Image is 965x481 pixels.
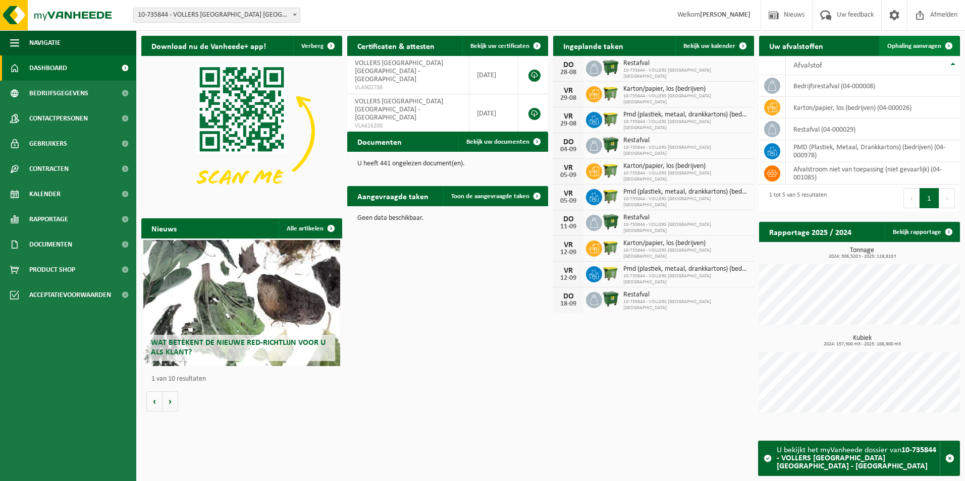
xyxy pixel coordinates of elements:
[357,215,538,222] p: Geen data beschikbaar.
[623,265,749,273] span: Pmd (plastiek, metaal, drankkartons) (bedrijven)
[602,265,619,282] img: WB-1100-HPE-GN-50
[29,81,88,106] span: Bedrijfsgegevens
[759,36,833,55] h2: Uw afvalstoffen
[355,122,461,130] span: VLA616200
[462,36,547,56] a: Bekijk uw certificaten
[293,36,341,56] button: Verberg
[623,239,749,248] span: Karton/papier, los (bedrijven)
[558,190,578,198] div: VR
[623,291,749,299] span: Restafval
[623,111,749,119] span: Pmd (plastiek, metaal, drankkartons) (bedrijven)
[700,11,750,19] strong: [PERSON_NAME]
[558,172,578,179] div: 05-09
[558,138,578,146] div: DO
[920,188,939,208] button: 1
[347,186,439,206] h2: Aangevraagde taken
[347,132,412,151] h2: Documenten
[558,267,578,275] div: VR
[602,110,619,128] img: WB-1100-HPE-GN-50
[29,182,61,207] span: Kalender
[443,186,547,206] a: Toon de aangevraagde taken
[558,95,578,102] div: 29-08
[355,98,443,122] span: VOLLERS [GEOGRAPHIC_DATA] [GEOGRAPHIC_DATA] - [GEOGRAPHIC_DATA]
[764,254,960,259] span: 2024: 306,520 t - 2025: 119,810 t
[469,94,518,133] td: [DATE]
[29,55,67,81] span: Dashboard
[623,119,749,131] span: 10-735844 - VOLLERS [GEOGRAPHIC_DATA] [GEOGRAPHIC_DATA]
[786,118,960,140] td: restafval (04-000029)
[903,188,920,208] button: Previous
[786,97,960,118] td: karton/papier, los (bedrijven) (04-000026)
[29,257,75,282] span: Product Shop
[469,56,518,94] td: [DATE]
[451,193,529,200] span: Toon de aangevraagde taken
[558,275,578,282] div: 12-09
[29,282,111,308] span: Acceptatievoorwaarden
[355,59,443,83] span: VOLLERS [GEOGRAPHIC_DATA] [GEOGRAPHIC_DATA] - [GEOGRAPHIC_DATA]
[279,218,341,238] a: Alle artikelen
[141,218,187,238] h2: Nieuws
[786,140,960,162] td: PMD (Plastiek, Metaal, Drankkartons) (bedrijven) (04-000978)
[558,87,578,95] div: VR
[786,75,960,97] td: bedrijfsrestafval (04-000008)
[558,198,578,205] div: 05-09
[301,43,324,49] span: Verberg
[623,162,749,170] span: Karton/papier, los (bedrijven)
[623,170,749,183] span: 10-735844 - VOLLERS [GEOGRAPHIC_DATA] [GEOGRAPHIC_DATA]
[675,36,753,56] a: Bekijk uw kalender
[623,196,749,208] span: 10-735844 - VOLLERS [GEOGRAPHIC_DATA] [GEOGRAPHIC_DATA]
[602,59,619,76] img: WB-1100-HPE-GN-04
[623,93,749,105] span: 10-735844 - VOLLERS [GEOGRAPHIC_DATA] [GEOGRAPHIC_DATA]
[29,131,67,156] span: Gebruikers
[793,62,822,70] span: Afvalstof
[141,56,342,207] img: Download de VHEPlus App
[558,164,578,172] div: VR
[163,391,178,411] button: Volgende
[29,30,61,55] span: Navigatie
[29,232,72,257] span: Documenten
[623,145,749,157] span: 10-735844 - VOLLERS [GEOGRAPHIC_DATA] [GEOGRAPHIC_DATA]
[458,132,547,152] a: Bekijk uw documenten
[134,8,300,22] span: 10-735844 - VOLLERS BELGIUM NV - ANTWERPEN
[786,162,960,185] td: afvalstroom niet van toepassing (niet gevaarlijk) (04-001085)
[357,160,538,167] p: U heeft 441 ongelezen document(en).
[683,43,735,49] span: Bekijk uw kalender
[29,106,88,131] span: Contactpersonen
[602,213,619,230] img: WB-1100-HPE-GN-04
[553,36,633,55] h2: Ingeplande taken
[602,85,619,102] img: WB-1100-HPE-GN-50
[764,342,960,347] span: 2024: 157,300 m3 - 2025: 108,900 m3
[623,59,749,68] span: Restafval
[623,222,749,234] span: 10-735844 - VOLLERS [GEOGRAPHIC_DATA] [GEOGRAPHIC_DATA]
[558,300,578,308] div: 18-09
[29,156,69,182] span: Contracten
[623,214,749,222] span: Restafval
[623,248,749,260] span: 10-735844 - VOLLERS [GEOGRAPHIC_DATA] [GEOGRAPHIC_DATA]
[602,290,619,308] img: WB-1100-HPE-GN-04
[151,376,337,383] p: 1 van 10 resultaten
[602,136,619,153] img: WB-1100-HPE-GN-04
[558,146,578,153] div: 04-09
[623,188,749,196] span: Pmd (plastiek, metaal, drankkartons) (bedrijven)
[623,137,749,145] span: Restafval
[885,222,959,242] a: Bekijk rapportage
[558,61,578,69] div: DO
[558,112,578,121] div: VR
[347,36,445,55] h2: Certificaten & attesten
[939,188,955,208] button: Next
[558,215,578,223] div: DO
[558,69,578,76] div: 28-08
[143,240,340,366] a: Wat betekent de nieuwe RED-richtlijn voor u als klant?
[602,188,619,205] img: WB-1100-HPE-GN-50
[602,239,619,256] img: WB-1100-HPE-GN-50
[764,335,960,347] h3: Kubiek
[623,85,749,93] span: Karton/papier, los (bedrijven)
[887,43,941,49] span: Ophaling aanvragen
[777,441,940,475] div: U bekijkt het myVanheede dossier van
[764,187,827,209] div: 1 tot 5 van 5 resultaten
[141,36,276,55] h2: Download nu de Vanheede+ app!
[558,241,578,249] div: VR
[146,391,163,411] button: Vorige
[602,162,619,179] img: WB-1100-HPE-GN-50
[29,207,68,232] span: Rapportage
